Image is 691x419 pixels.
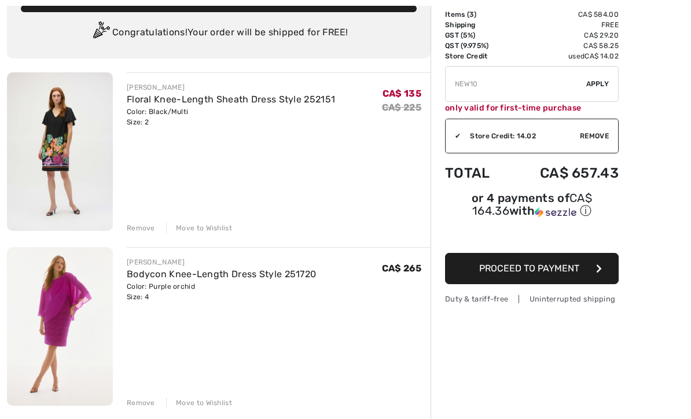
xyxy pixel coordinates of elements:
[127,257,316,267] div: [PERSON_NAME]
[7,72,113,231] img: Floral Knee-Length Sheath Dress Style 252151
[382,263,421,274] span: CA$ 265
[445,51,508,61] td: Store Credit
[445,293,619,304] div: Duty & tariff-free | Uninterrupted shipping
[127,398,155,408] div: Remove
[508,20,619,30] td: Free
[166,398,232,408] div: Move to Wishlist
[446,67,586,101] input: Promo code
[461,131,580,141] div: Store Credit: 14.02
[472,191,592,218] span: CA$ 164.36
[469,10,474,19] span: 3
[445,193,619,219] div: or 4 payments of with
[445,20,508,30] td: Shipping
[445,193,619,223] div: or 4 payments ofCA$ 164.36withSezzle Click to learn more about Sezzle
[127,94,335,105] a: Floral Knee-Length Sheath Dress Style 252151
[445,9,508,20] td: Items ( )
[21,21,417,45] div: Congratulations! Your order will be shipped for FREE!
[89,21,112,45] img: Congratulation2.svg
[382,102,421,113] s: CA$ 225
[586,79,609,89] span: Apply
[508,51,619,61] td: used
[445,153,508,193] td: Total
[445,41,508,51] td: QST (9.975%)
[383,88,421,99] span: CA$ 135
[127,106,335,127] div: Color: Black/Multi Size: 2
[508,30,619,41] td: CA$ 29.20
[127,223,155,233] div: Remove
[445,102,619,114] div: only valid for first-time purchase
[508,9,619,20] td: CA$ 584.00
[445,223,619,249] iframe: PayPal-paypal
[580,131,609,141] span: Remove
[166,223,232,233] div: Move to Wishlist
[127,281,316,302] div: Color: Purple orchid Size: 4
[535,207,576,218] img: Sezzle
[585,52,619,60] span: CA$ 14.02
[127,82,335,93] div: [PERSON_NAME]
[445,30,508,41] td: GST (5%)
[479,263,579,274] span: Proceed to Payment
[508,153,619,193] td: CA$ 657.43
[445,253,619,284] button: Proceed to Payment
[127,269,316,280] a: Bodycon Knee-Length Dress Style 251720
[7,247,113,406] img: Bodycon Knee-Length Dress Style 251720
[508,41,619,51] td: CA$ 58.25
[446,131,461,141] div: ✔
